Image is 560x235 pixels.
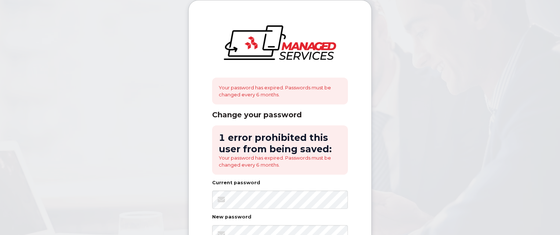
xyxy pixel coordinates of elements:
h2: 1 error prohibited this user from being saved: [219,132,341,154]
label: Current password [212,181,260,185]
div: Your password has expired. Passwords must be changed every 6 months. [212,78,348,104]
img: logo-large.png [224,25,336,60]
label: New password [212,215,251,220]
li: Your password has expired. Passwords must be changed every 6 months. [219,154,341,168]
div: Change your password [212,110,348,120]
